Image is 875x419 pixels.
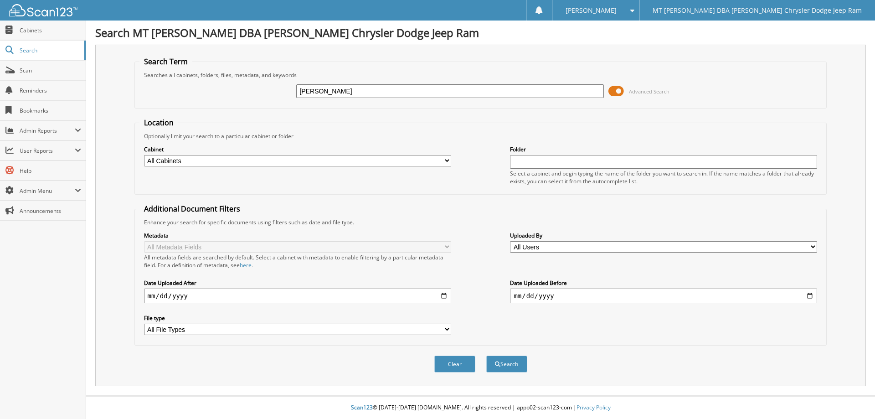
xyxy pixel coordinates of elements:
input: end [510,289,817,303]
a: here [240,261,252,269]
input: start [144,289,451,303]
label: Metadata [144,232,451,239]
img: scan123-logo-white.svg [9,4,77,16]
span: Scan [20,67,81,74]
legend: Additional Document Filters [139,204,245,214]
div: Enhance your search for specific documents using filters such as date and file type. [139,218,822,226]
span: Reminders [20,87,81,94]
legend: Search Term [139,57,192,67]
span: Cabinets [20,26,81,34]
span: [PERSON_NAME] [566,8,617,13]
span: Scan123 [351,403,373,411]
div: © [DATE]-[DATE] [DOMAIN_NAME]. All rights reserved | appb02-scan123-com | [86,397,875,419]
span: Announcements [20,207,81,215]
label: Date Uploaded Before [510,279,817,287]
span: Admin Menu [20,187,75,195]
button: Search [486,356,527,372]
label: Uploaded By [510,232,817,239]
a: Privacy Policy [576,403,611,411]
div: Searches all cabinets, folders, files, metadata, and keywords [139,71,822,79]
div: Optionally limit your search to a particular cabinet or folder [139,132,822,140]
label: File type [144,314,451,322]
label: Date Uploaded After [144,279,451,287]
button: Clear [434,356,475,372]
label: Folder [510,145,817,153]
label: Cabinet [144,145,451,153]
span: Bookmarks [20,107,81,114]
h1: Search MT [PERSON_NAME] DBA [PERSON_NAME] Chrysler Dodge Jeep Ram [95,25,866,40]
span: Advanced Search [629,88,669,95]
span: Admin Reports [20,127,75,134]
legend: Location [139,118,178,128]
span: User Reports [20,147,75,155]
div: All metadata fields are searched by default. Select a cabinet with metadata to enable filtering b... [144,253,451,269]
span: MT [PERSON_NAME] DBA [PERSON_NAME] Chrysler Dodge Jeep Ram [653,8,862,13]
div: Select a cabinet and begin typing the name of the folder you want to search in. If the name match... [510,170,817,185]
span: Search [20,47,80,54]
span: Help [20,167,81,175]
